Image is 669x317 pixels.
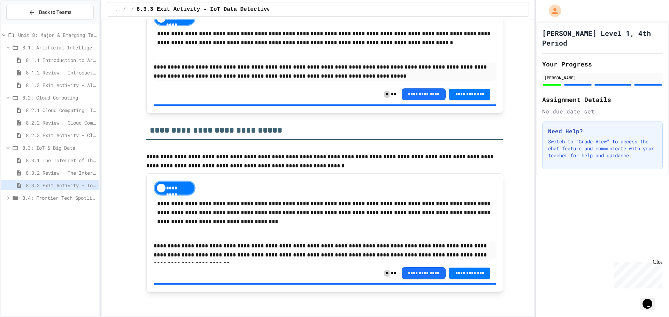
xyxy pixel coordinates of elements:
[611,259,662,288] iframe: chat widget
[548,127,657,135] h3: Need Help?
[26,169,97,176] span: 8.3.2 Review - The Internet of Things and Big Data
[26,119,97,126] span: 8.2.2 Review - Cloud Computing
[6,5,94,20] button: Back to Teams
[542,95,663,104] h2: Assignment Details
[26,132,97,139] span: 8.2.3 Exit Activity - Cloud Service Detective
[113,7,121,12] span: ...
[26,56,97,64] span: 8.1.1 Introduction to Artificial Intelligence
[22,44,97,51] span: 8.1: Artificial Intelligence Basics
[542,107,663,116] div: No due date set
[131,7,134,12] span: /
[18,31,97,39] span: Unit 8: Major & Emerging Technologies
[544,74,661,81] div: [PERSON_NAME]
[26,69,97,76] span: 8.1.2 Review - Introduction to Artificial Intelligence
[26,182,97,189] span: 8.3.3 Exit Activity - IoT Data Detective Challenge
[39,9,71,16] span: Back to Teams
[22,144,97,151] span: 8.3: IoT & Big Data
[542,28,663,48] h1: [PERSON_NAME] Level 1, 4th Period
[22,94,97,101] span: 8.2: Cloud Computing
[640,289,662,310] iframe: chat widget
[137,5,304,14] span: 8.3.3 Exit Activity - IoT Data Detective Challenge
[26,157,97,164] span: 8.3.1 The Internet of Things and Big Data: Our Connected Digital World
[22,194,97,201] span: 8.4: Frontier Tech Spotlight
[123,7,125,12] span: /
[548,138,657,159] p: Switch to "Grade View" to access the chat feature and communicate with your teacher for help and ...
[3,3,48,44] div: Chat with us now!Close
[541,3,563,19] div: My Account
[26,106,97,114] span: 8.2.1 Cloud Computing: Transforming the Digital World
[26,81,97,89] span: 8.1.3 Exit Activity - AI Detective
[542,59,663,69] h2: Your Progress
